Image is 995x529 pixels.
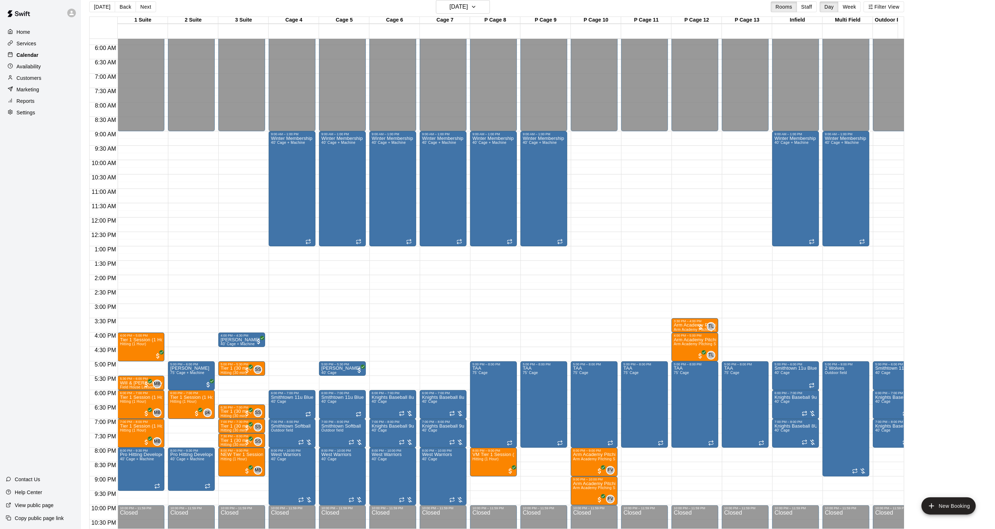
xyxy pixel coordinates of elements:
[170,449,213,452] div: 8:00 PM – 9:30 PM
[120,391,162,395] div: 6:00 PM – 7:00 PM
[93,405,118,411] span: 6:30 PM
[472,371,487,375] span: 75' Cage
[774,420,817,424] div: 7:00 PM – 8:00 PM
[255,424,261,431] span: SS
[221,434,263,438] div: 7:30 PM – 8:00 PM
[422,391,464,395] div: 6:00 PM – 7:00 PM
[269,131,315,246] div: 9:00 AM – 1:00 PM: Winter Membership
[674,371,689,375] span: 75' Cage
[697,352,704,360] span: All customers have paid
[470,17,521,24] div: P Cage 8
[154,438,161,445] span: MB
[244,439,251,446] span: All customers have paid
[321,449,364,452] div: 8:00 PM – 10:00 PM
[269,17,319,24] div: Cage 4
[136,1,156,12] button: Next
[472,362,515,366] div: 5:00 PM – 8:00 PM
[118,448,164,491] div: 8:00 PM – 9:30 PM: Pro Hitting Developement
[154,380,161,388] span: MB
[875,420,918,424] div: 7:00 PM – 8:00 PM
[774,362,817,366] div: 5:00 PM – 6:00 PM
[823,17,873,24] div: Multi Field
[244,424,251,432] span: All customers have paid
[120,342,146,346] span: Hitting (1 Hour)
[774,428,790,432] span: 40' Cage
[221,420,263,424] div: 7:00 PM – 7:30 PM
[658,440,664,446] span: Recurring event
[6,27,75,37] div: Home
[221,342,255,346] span: 40’ Cage + Machine
[93,45,118,51] span: 6:00 AM
[256,365,262,374] span: Sean Singh
[774,132,817,136] div: 9:00 AM – 1:00 PM
[422,420,464,424] div: 7:00 PM – 8:00 PM
[321,391,364,395] div: 6:00 PM – 7:00 PM
[120,420,162,424] div: 7:00 PM – 8:00 PM
[674,328,757,332] span: Arm Academy Pitching Session 30 min - Pitching
[256,437,262,446] span: Sean Singh
[422,141,456,145] span: 40’ Cage + Machine
[6,84,75,95] div: Marketing
[6,50,75,60] div: Calendar
[319,390,366,419] div: 6:00 PM – 7:00 PM: Smithtown 11u Blue
[774,400,790,403] span: 40' Cage
[797,1,817,12] button: Staff
[759,440,764,446] span: Recurring event
[93,275,118,281] span: 2:00 PM
[143,439,150,446] span: All customers have paid
[470,361,517,448] div: 5:00 PM – 8:00 PM: TAA
[89,1,115,12] button: [DATE]
[6,107,75,118] a: Settings
[708,440,714,446] span: Recurring event
[6,38,75,49] a: Services
[115,1,136,12] button: Back
[771,1,797,12] button: Rooms
[93,361,118,368] span: 5:00 PM
[153,380,162,388] div: Mike Badala
[521,17,571,24] div: P Cage 9
[838,1,861,12] button: Week
[356,367,363,374] span: All customers have paid
[17,51,38,59] p: Calendar
[256,409,262,417] span: Sean Singh
[356,411,362,417] span: Recurring event
[271,132,313,136] div: 9:00 AM – 1:00 PM
[621,17,672,24] div: P Cage 11
[523,132,565,136] div: 9:00 AM – 1:00 PM
[369,390,416,419] div: 6:00 PM – 7:00 PM: Knights Baseball 8u
[319,448,366,505] div: 8:00 PM – 10:00 PM: West Warriors
[772,419,819,448] div: 7:00 PM – 8:00 PM: Knights Baseball 8U
[120,457,154,461] span: 40’ Cage + Machine
[875,391,918,395] div: 6:00 PM – 7:00 PM
[820,1,839,12] button: Day
[298,439,304,445] span: Recurring event
[802,411,808,416] span: Recurring event
[203,409,212,417] div: phillip krpata
[17,74,41,82] p: Customers
[369,131,416,246] div: 9:00 AM – 1:00 PM: Winter Membership
[772,131,819,246] div: 9:00 AM – 1:00 PM: Winter Membership
[254,365,262,374] div: Sean Singh
[168,361,215,390] div: 5:00 PM – 6:00 PM: 75’ Cage + Machine
[573,362,615,366] div: 5:00 PM – 8:00 PM
[372,141,406,145] span: 40’ Cage + Machine
[120,334,162,337] div: 4:00 PM – 5:00 PM
[6,73,75,83] a: Customers
[120,428,146,432] span: Hitting (1 Hour)
[93,333,118,339] span: 4:00 PM
[90,232,118,238] span: 12:30 PM
[825,141,859,145] span: 40’ Cage + Machine
[305,239,311,245] span: Recurring event
[321,362,364,366] div: 5:00 PM – 5:30 PM
[118,390,164,419] div: 6:00 PM – 7:00 PM: Tier 1 Session (1 Hour)
[621,361,668,448] div: 5:00 PM – 8:00 PM: TAA
[221,443,247,447] span: Hitting (30 min)
[873,17,923,24] div: Outdoor Pitching 1
[93,390,118,396] span: 6:00 PM
[305,411,311,417] span: Recurring event
[507,440,513,446] span: Recurring event
[472,132,515,136] div: 9:00 AM – 1:00 PM
[221,449,263,452] div: 8:00 PM – 9:00 PM
[372,449,414,452] div: 8:00 PM – 10:00 PM
[321,141,355,145] span: 40’ Cage + Machine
